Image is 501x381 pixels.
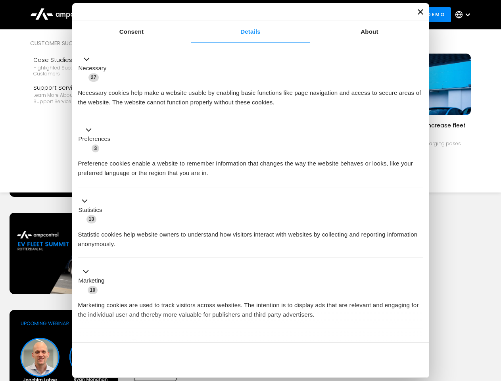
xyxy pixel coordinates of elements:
[72,21,191,43] a: Consent
[79,276,105,285] label: Marketing
[78,125,115,153] button: Preferences (3)
[33,92,125,104] div: Learn more about Ampcontrol’s support services
[78,54,111,82] button: Necessary (27)
[78,294,423,319] div: Marketing cookies are used to track visitors across websites. The intention is to display ads tha...
[30,80,129,108] a: Support ServicesLearn more about Ampcontrol’s support services
[88,286,98,294] span: 10
[79,135,111,144] label: Preferences
[88,73,99,81] span: 27
[78,267,109,295] button: Marketing (10)
[33,83,125,92] div: Support Services
[131,339,138,347] span: 2
[78,196,107,224] button: Statistics (13)
[30,52,129,80] a: Case StudiesHighlighted success stories From Our Customers
[33,65,125,77] div: Highlighted success stories From Our Customers
[78,82,423,107] div: Necessary cookies help make a website usable by enabling basic functions like page navigation and...
[78,153,423,178] div: Preference cookies enable a website to remember information that changes the way the website beha...
[30,39,129,48] div: Customer success
[33,56,125,64] div: Case Studies
[310,21,429,43] a: About
[418,9,423,15] button: Close banner
[86,215,97,223] span: 13
[191,21,310,43] a: Details
[309,348,423,371] button: Okay
[79,206,102,215] label: Statistics
[79,64,107,73] label: Necessary
[78,338,143,348] button: Unclassified (2)
[92,144,99,152] span: 3
[78,224,423,249] div: Statistic cookies help website owners to understand how visitors interact with websites by collec...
